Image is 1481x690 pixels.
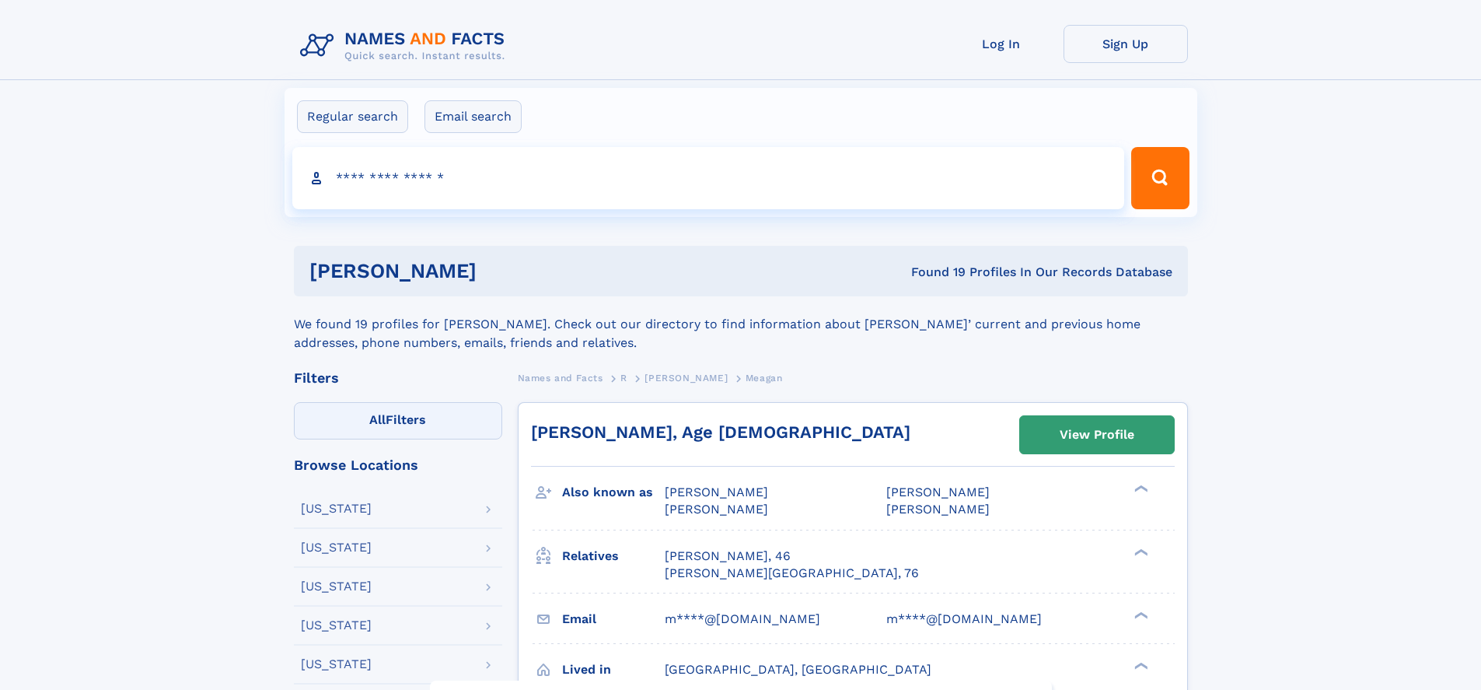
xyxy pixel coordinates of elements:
[301,658,372,671] div: [US_STATE]
[665,565,919,582] a: [PERSON_NAME][GEOGRAPHIC_DATA], 76
[693,264,1172,281] div: Found 19 Profiles In Our Records Database
[424,100,522,133] label: Email search
[292,147,1125,209] input: search input
[644,373,728,384] span: [PERSON_NAME]
[294,25,518,67] img: Logo Names and Facts
[1131,147,1189,209] button: Search Button
[886,502,990,517] span: [PERSON_NAME]
[562,543,665,569] h3: Relatives
[297,100,408,133] label: Regular search
[644,368,728,387] a: [PERSON_NAME]
[665,502,768,517] span: [PERSON_NAME]
[369,412,386,427] span: All
[665,662,931,677] span: [GEOGRAPHIC_DATA], [GEOGRAPHIC_DATA]
[309,261,694,281] h1: [PERSON_NAME]
[301,580,372,593] div: [US_STATE]
[665,485,768,499] span: [PERSON_NAME]
[1130,610,1149,620] div: ❯
[301,541,372,554] div: [US_STATE]
[620,368,627,387] a: R
[562,479,665,506] h3: Also known as
[1130,660,1149,671] div: ❯
[562,606,665,632] h3: Email
[1060,417,1134,453] div: View Profile
[746,373,783,384] span: Meagan
[301,503,372,515] div: [US_STATE]
[294,371,502,385] div: Filters
[294,296,1188,352] div: We found 19 profiles for [PERSON_NAME]. Check out our directory to find information about [PERSON...
[886,485,990,499] span: [PERSON_NAME]
[518,368,603,387] a: Names and Facts
[562,657,665,683] h3: Lived in
[294,458,502,472] div: Browse Locations
[531,422,910,442] a: [PERSON_NAME], Age [DEMOGRAPHIC_DATA]
[1064,25,1188,63] a: Sign Up
[620,373,627,384] span: R
[1020,416,1174,454] a: View Profile
[1130,484,1149,494] div: ❯
[294,402,502,440] label: Filters
[301,619,372,632] div: [US_STATE]
[665,548,791,565] a: [PERSON_NAME], 46
[1130,547,1149,557] div: ❯
[939,25,1064,63] a: Log In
